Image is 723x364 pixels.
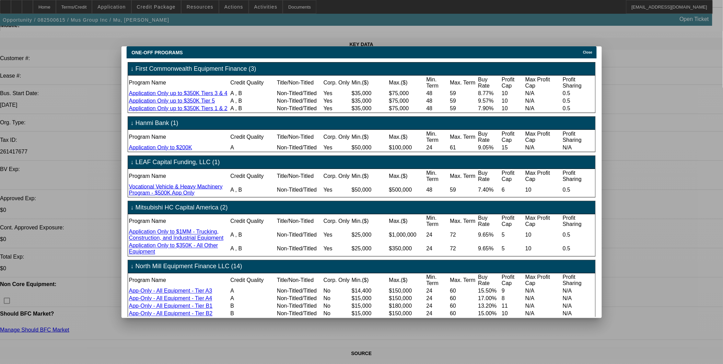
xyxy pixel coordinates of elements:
span: B [238,98,242,104]
td: $25,000 [351,229,388,242]
td: N/A [525,90,562,97]
td: 0.5 [562,105,595,112]
td: 8 [501,295,524,302]
td: Yes [323,229,351,242]
td: Yes [323,183,351,196]
td: Profit Sharing [562,215,595,228]
td: $350,000 [389,242,425,255]
td: $50,000 [351,144,388,151]
td: No [323,288,351,295]
td: Title/Non-Titled [277,170,323,183]
td: 15 [501,144,524,151]
td: Credit Quality [230,274,276,287]
td: Buy Rate [478,215,501,228]
td: $14,400 [351,288,388,295]
a: Application Only to $1MM - Trucking, Construction, and Industrial Equipment [129,229,224,241]
td: Non-Titled/Titled [277,229,323,242]
td: Profit Sharing [562,130,595,144]
td: Title/Non-Titled [277,215,323,228]
td: Min. Term [426,170,449,183]
td: Credit Quality [230,130,276,144]
td: Profit Sharing [562,170,595,183]
a: Application Only to $200K [129,145,192,150]
span: A [230,98,234,104]
span: B [230,303,234,309]
td: 60 [450,310,477,317]
td: 24 [426,288,449,295]
td: Program Name [129,76,230,89]
td: Max.($) [389,170,425,183]
span: B [238,105,242,111]
span: Close [583,50,592,54]
td: 48 [426,183,449,196]
td: 17.00% [478,295,501,302]
td: 48 [426,90,449,97]
td: 24 [426,144,449,151]
td: 9.65% [478,229,501,242]
td: 10 [525,229,562,242]
td: $75,000 [389,90,425,97]
td: 60 [450,288,477,295]
td: No [323,303,351,310]
td: No [323,295,351,302]
td: Max. Term [450,76,477,89]
td: Title/Non-Titled [277,274,323,287]
span: B [230,311,234,317]
td: $25,000 [351,242,388,255]
td: 9.57% [478,98,501,104]
span: ↓ [131,263,134,270]
td: $180,000 [389,303,425,310]
td: N/A [562,144,595,151]
span: ↓ [131,204,134,211]
td: 59 [450,183,477,196]
td: 10 [501,90,524,97]
td: No [323,310,351,317]
span: ONE-OFF PROGRAMS [132,50,183,55]
td: 72 [450,229,477,242]
td: Max. Term [450,130,477,144]
td: Corp. Only [323,170,351,183]
td: 60 [450,303,477,310]
td: 24 [426,310,449,317]
td: Max Profit Cap [525,130,562,144]
td: $35,000 [351,90,388,97]
span: ↓ [131,159,134,166]
span: B [238,90,242,96]
td: 0.5 [562,183,595,196]
td: 10 [501,105,524,112]
td: Yes [323,242,351,255]
td: Min.($) [351,130,388,144]
td: 0.5 [562,242,595,255]
td: Buy Rate [478,76,501,89]
td: Corp. Only [323,215,351,228]
td: Min. Term [426,76,449,89]
td: Max.($) [389,274,425,287]
td: 24 [426,295,449,302]
td: Title/Non-Titled [277,130,323,144]
span: B [238,232,242,238]
span: ↓ [131,120,134,127]
td: Non-Titled/Titled [277,144,323,151]
td: 59 [450,90,477,97]
span: , [235,105,237,111]
td: N/A [525,288,562,295]
a: App-Only - All Equipment - Tier B2 [129,311,213,317]
td: Non-Titled/Titled [277,90,323,97]
td: 10 [525,242,562,255]
td: N/A [562,310,595,317]
td: Max. Term [450,215,477,228]
td: 11 [501,303,524,310]
td: 0.5 [562,90,595,97]
td: 72 [450,242,477,255]
td: 10 [501,310,524,317]
td: $50,000 [351,183,388,196]
td: Profit Sharing [562,76,595,89]
td: 6 [501,183,524,196]
td: 61 [450,144,477,151]
td: N/A [525,98,562,104]
td: 9.05% [478,144,501,151]
td: Non-Titled/Titled [277,303,323,310]
span: B [238,187,242,193]
td: 59 [450,105,477,112]
td: Buy Rate [478,274,501,287]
